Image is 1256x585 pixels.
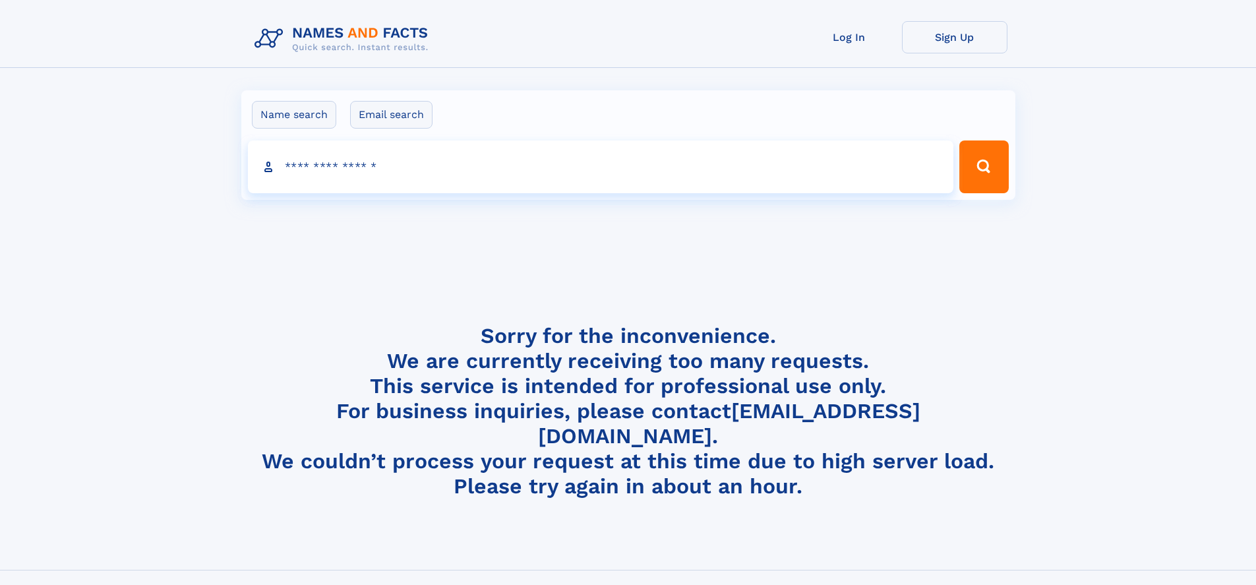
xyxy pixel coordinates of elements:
[249,323,1007,499] h4: Sorry for the inconvenience. We are currently receiving too many requests. This service is intend...
[538,398,920,448] a: [EMAIL_ADDRESS][DOMAIN_NAME]
[959,140,1008,193] button: Search Button
[252,101,336,129] label: Name search
[350,101,433,129] label: Email search
[902,21,1007,53] a: Sign Up
[796,21,902,53] a: Log In
[249,21,439,57] img: Logo Names and Facts
[248,140,954,193] input: search input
